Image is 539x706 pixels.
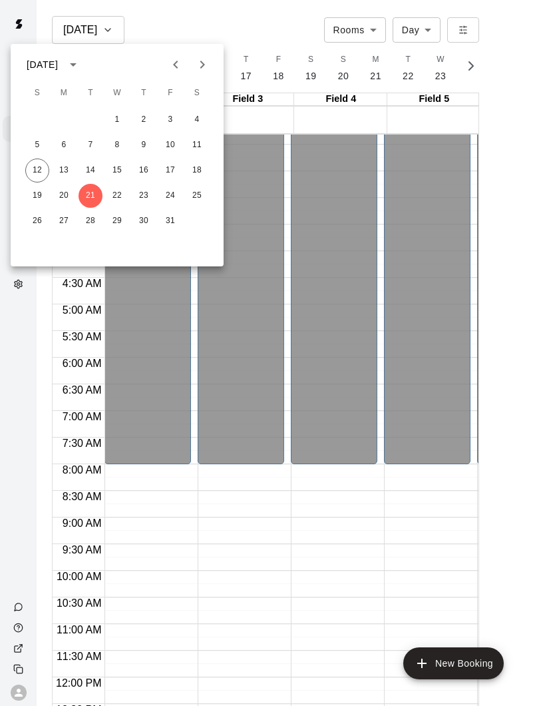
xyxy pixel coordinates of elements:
[79,133,102,157] button: 7
[158,184,182,208] button: 24
[79,159,102,182] button: 14
[158,108,182,132] button: 3
[105,159,129,182] button: 15
[132,184,156,208] button: 23
[25,209,49,233] button: 26
[105,133,129,157] button: 8
[158,133,182,157] button: 10
[185,133,209,157] button: 11
[162,51,189,78] button: Previous month
[132,80,156,107] span: Thursday
[158,159,182,182] button: 17
[185,184,209,208] button: 25
[185,159,209,182] button: 18
[189,51,216,78] button: Next month
[105,80,129,107] span: Wednesday
[185,108,209,132] button: 4
[52,184,76,208] button: 20
[132,209,156,233] button: 30
[132,133,156,157] button: 9
[52,209,76,233] button: 27
[105,209,129,233] button: 29
[52,80,76,107] span: Monday
[158,209,182,233] button: 31
[62,53,85,76] button: calendar view is open, switch to year view
[79,209,102,233] button: 28
[25,133,49,157] button: 5
[25,80,49,107] span: Sunday
[79,80,102,107] span: Tuesday
[52,159,76,182] button: 13
[79,184,102,208] button: 21
[132,108,156,132] button: 2
[52,133,76,157] button: 6
[185,80,209,107] span: Saturday
[25,184,49,208] button: 19
[105,184,129,208] button: 22
[27,58,58,72] div: [DATE]
[25,159,49,182] button: 12
[158,80,182,107] span: Friday
[132,159,156,182] button: 16
[105,108,129,132] button: 1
